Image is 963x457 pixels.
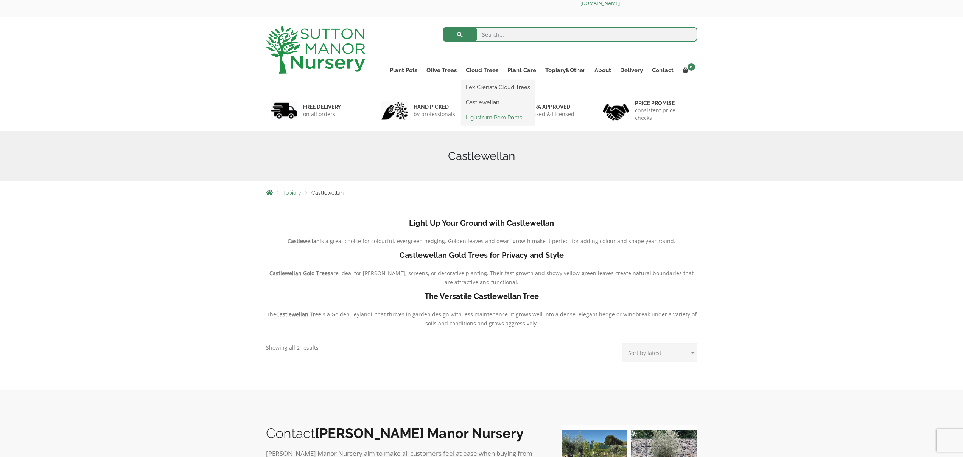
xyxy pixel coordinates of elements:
img: logo [266,25,365,74]
b: The Versatile Castlewellan Tree [425,292,539,301]
select: Shop order [622,343,697,362]
h6: FREE DELIVERY [303,104,341,110]
a: Plant Care [503,65,541,76]
a: Plant Pots [385,65,422,76]
p: by professionals [414,110,455,118]
a: Ligustrum Pom Poms [461,112,535,123]
h1: Castlewellan [266,149,697,163]
b: Castlewellan Gold Trees [269,270,330,277]
b: Castlewellan Tree [276,311,321,318]
a: Delivery [616,65,647,76]
b: Castlewellan [288,237,320,245]
a: Topiary&Other [541,65,590,76]
a: About [590,65,616,76]
input: Search... [443,27,697,42]
span: is a Golden Leylandii that thrives in garden design with less maintenance. It grows well into a d... [321,311,697,327]
img: 2.jpg [381,101,408,120]
a: Olive Trees [422,65,461,76]
p: checked & Licensed [524,110,574,118]
h6: hand picked [414,104,455,110]
a: Cloud Trees [461,65,503,76]
img: 4.jpg [603,99,629,122]
span: 0 [688,63,695,71]
b: Light Up Your Ground with Castlewellan [409,218,554,228]
a: Ilex Crenata Cloud Trees [461,82,535,93]
p: consistent price checks [635,107,692,122]
b: [PERSON_NAME] Manor Nursery [315,425,524,441]
a: 0 [678,65,697,76]
span: is a great choice for colourful, evergreen hedging. Golden leaves and dwarf growth make it perfec... [320,237,675,245]
p: Showing all 2 results [266,343,319,352]
h2: Contact [266,425,546,441]
h6: Price promise [635,100,692,107]
b: Castlewellan Gold Trees for Privacy and Style [400,251,564,260]
nav: Breadcrumbs [266,189,697,195]
img: 1.jpg [271,101,297,120]
span: Castlewellan [311,190,344,196]
p: on all orders [303,110,341,118]
a: Castlewellan [461,97,535,108]
span: The [267,311,276,318]
span: are ideal for [PERSON_NAME], screens, or decorative planting. Their fast growth and showy yellow-... [330,270,694,286]
a: Contact [647,65,678,76]
a: Topiary [283,190,301,196]
h6: Defra approved [524,104,574,110]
